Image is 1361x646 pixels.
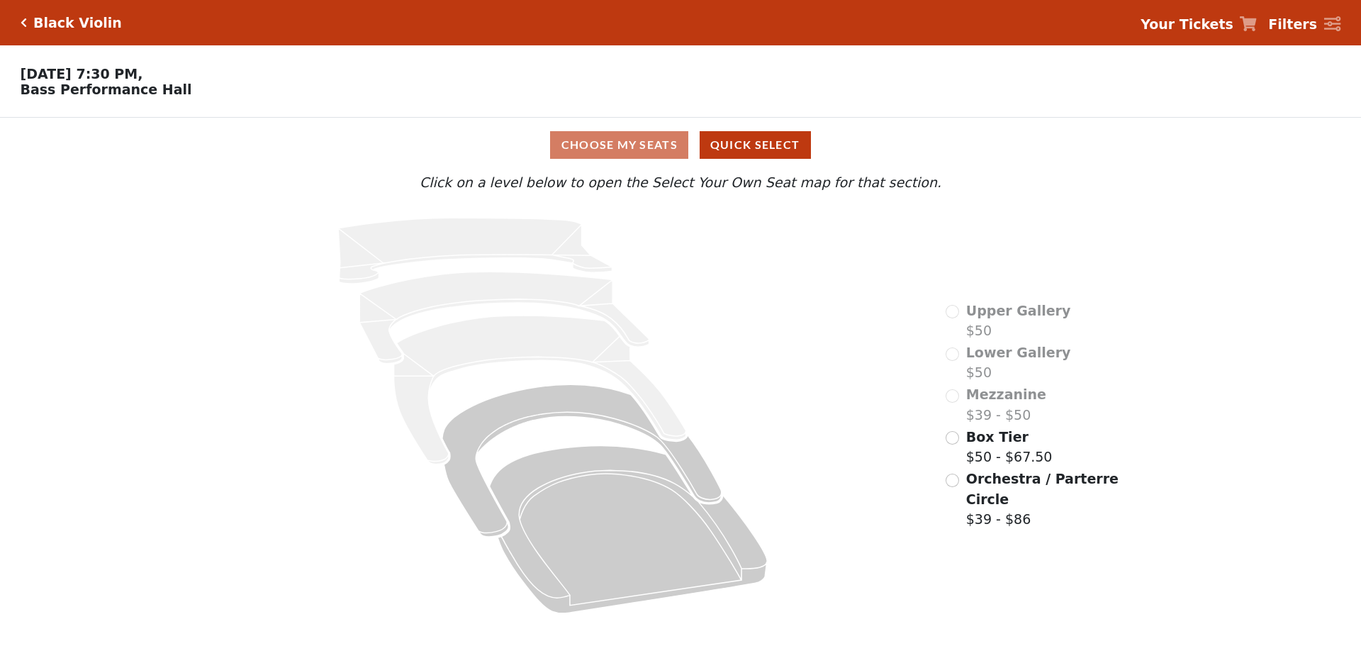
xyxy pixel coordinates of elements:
[966,343,1071,383] label: $50
[966,427,1053,467] label: $50 - $67.50
[966,469,1121,530] label: $39 - $86
[338,218,612,284] path: Upper Gallery - Seats Available: 0
[966,303,1071,318] span: Upper Gallery
[1268,16,1317,32] strong: Filters
[490,446,768,613] path: Orchestra / Parterre Circle - Seats Available: 685
[180,172,1181,193] p: Click on a level below to open the Select Your Own Seat map for that section.
[1141,16,1233,32] strong: Your Tickets
[21,18,27,28] a: Click here to go back to filters
[1268,14,1340,35] a: Filters
[360,272,650,364] path: Lower Gallery - Seats Available: 0
[966,386,1046,402] span: Mezzanine
[966,345,1071,360] span: Lower Gallery
[966,301,1071,341] label: $50
[966,471,1119,507] span: Orchestra / Parterre Circle
[1141,14,1257,35] a: Your Tickets
[966,384,1046,425] label: $39 - $50
[33,15,122,31] h5: Black Violin
[700,131,811,159] button: Quick Select
[966,429,1029,445] span: Box Tier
